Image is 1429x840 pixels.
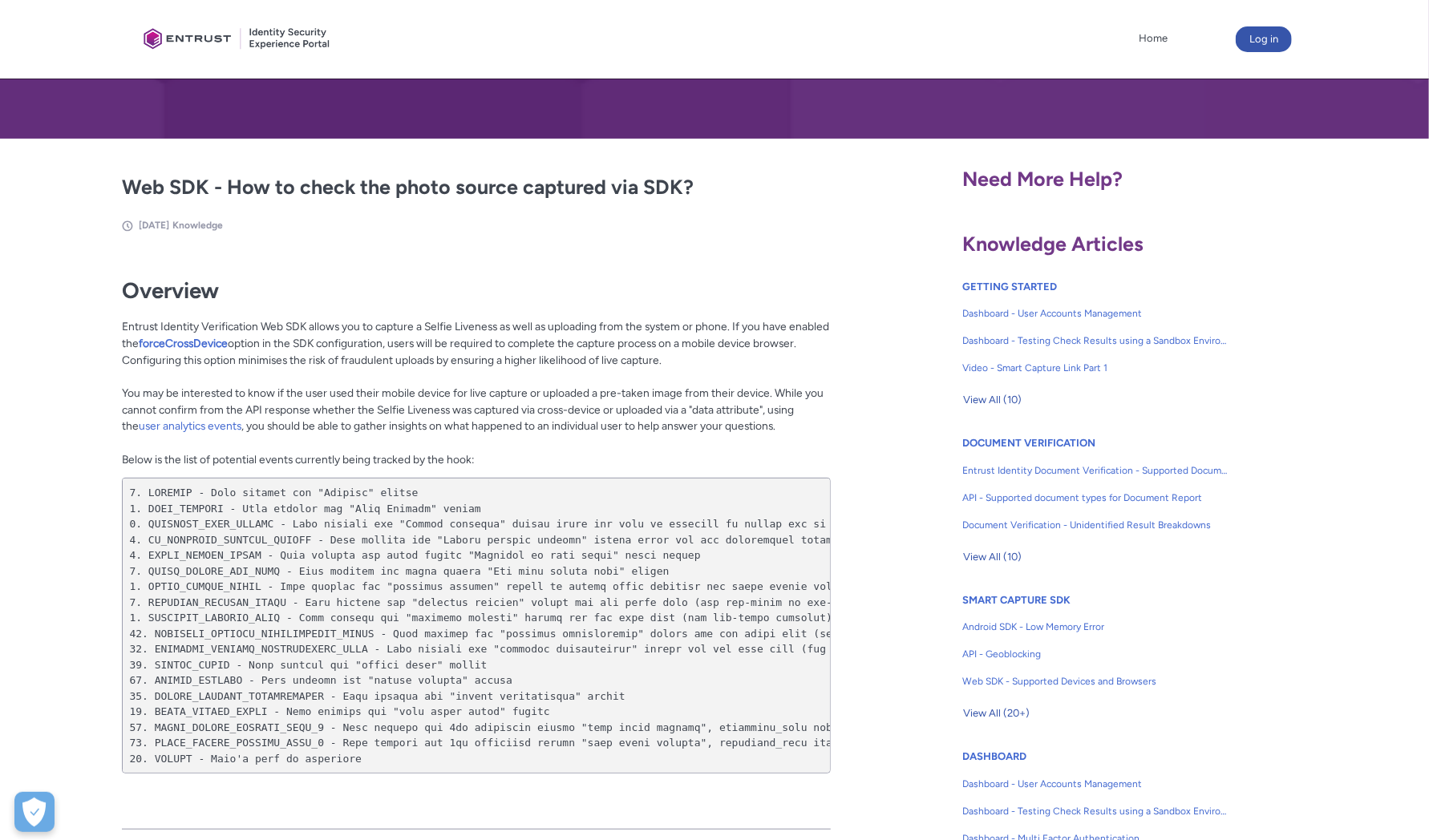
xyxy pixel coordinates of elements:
[962,544,1022,570] button: View All (10)
[962,668,1229,695] a: Web SDK - Supported Devices and Browsers
[1135,26,1172,50] a: Home
[962,620,1229,634] span: Android SDK - Low Memory Error
[962,167,1123,191] span: Need More Help?
[962,777,1229,791] span: Dashboard - User Accounts Management
[962,300,1229,327] a: Dashboard - User Accounts Management
[962,701,1030,726] button: View All (20+)
[14,792,55,832] button: Open Preferences
[963,545,1022,569] span: View All (10)
[1236,26,1292,52] button: Log in
[962,640,1229,668] a: API - Geoblocking
[962,354,1229,382] a: Video - Smart Capture Link Part 1
[962,437,1095,449] a: DOCUMENT VERIFICATION
[962,518,1229,532] span: Document Verification - Unidentified Result Breakdowns
[139,419,241,432] a: user analytics events
[962,491,1229,505] span: API - Supported document types for Document Report
[962,594,1071,606] a: SMART CAPTURE SDK
[962,333,1229,348] span: Dashboard - Testing Check Results using a Sandbox Environment
[962,306,1229,321] span: Dashboard - User Accounts Management
[139,220,169,231] span: [DATE]
[962,232,1144,256] span: Knowledge Articles
[962,457,1229,484] a: Entrust Identity Document Verification - Supported Document type and size
[139,337,228,349] a: forceCrossDevice
[122,318,830,467] p: Entrust Identity Verification Web SDK allows you to capture a Selfie Liveness as well as uploadin...
[963,388,1022,412] span: View All (10)
[962,281,1057,293] a: GETTING STARTED
[962,387,1022,413] button: View All (10)
[122,277,219,304] strong: Overview
[962,674,1229,689] span: Web SDK - Supported Devices and Browsers
[962,750,1026,762] a: DASHBOARD
[962,613,1229,640] a: Android SDK - Low Memory Error
[172,218,223,232] li: Knowledge
[962,804,1229,818] span: Dashboard - Testing Check Results using a Sandbox Environment
[122,172,830,203] h2: Web SDK - How to check the photo source captured via SDK?
[962,361,1229,375] span: Video - Smart Capture Link Part 1
[962,511,1229,539] a: Document Verification - Unidentified Result Breakdowns
[962,484,1229,511] a: API - Supported document types for Document Report
[962,327,1229,354] a: Dashboard - Testing Check Results using a Sandbox Environment
[962,770,1229,798] a: Dashboard - User Accounts Management
[122,478,830,773] pre: 7. LOREMIP - Dolo sitamet con "Adipisc" elitse 1. DOEI_TEMPORI - Utla etdolor mag "Aliq Enimadm" ...
[962,647,1229,661] span: API - Geoblocking
[963,701,1030,725] span: View All (20+)
[14,792,55,832] div: Cookie Preferences
[962,463,1229,478] span: Entrust Identity Document Verification - Supported Document type and size
[962,798,1229,825] a: Dashboard - Testing Check Results using a Sandbox Environment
